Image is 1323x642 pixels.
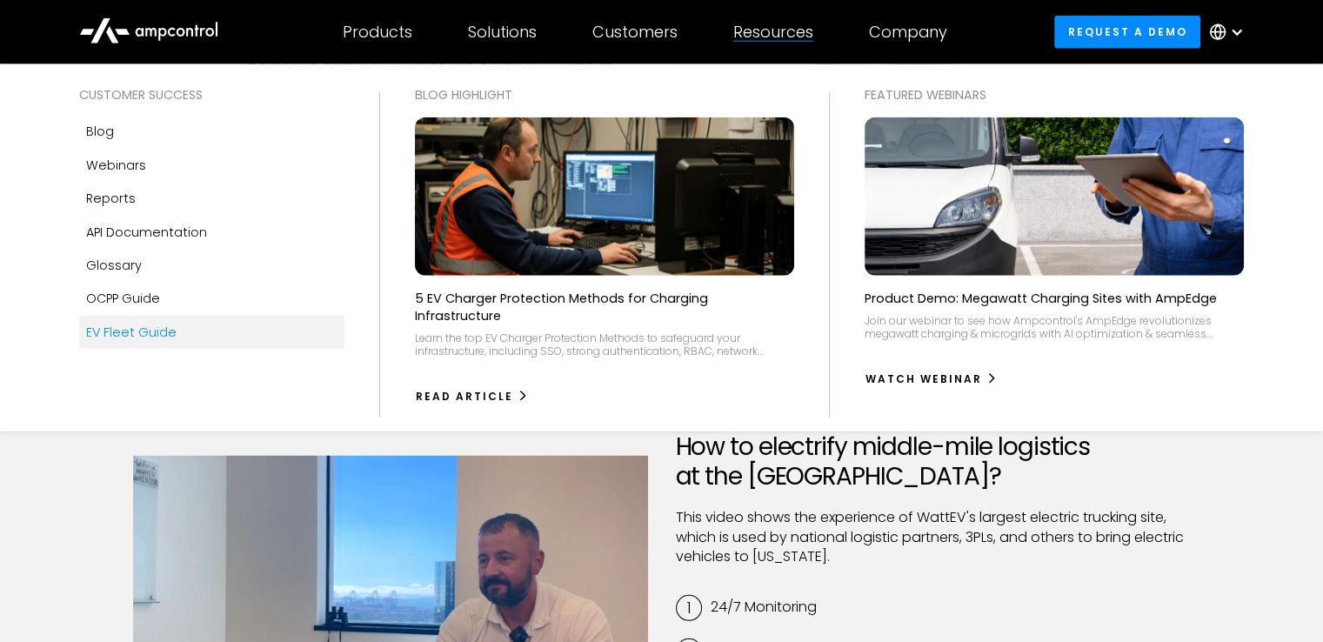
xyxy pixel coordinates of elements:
div: 1 [677,596,703,622]
p: This video shows the experience of WattEV's largest electric trucking site, which is used by nati... [676,508,1191,566]
div: Products [343,23,412,42]
p: 5 EV Charger Protection Methods for Charging Infrastructure [415,290,794,324]
div: Company [869,23,947,42]
h2: How to electrify middle-mile logistics at the [GEOGRAPHIC_DATA]? [676,432,1191,491]
div: Blog [86,122,114,141]
a: Webinars [79,149,344,182]
p: Product Demo: Megawatt Charging Sites with AmpEdge [865,290,1217,307]
div: EV Fleet Guide [86,323,177,342]
div: Customers [592,23,678,42]
a: Blog [79,115,344,148]
a: Reports [79,182,344,215]
a: Glossary [79,249,344,282]
div: Read Article [416,389,513,405]
a: Request a demo [1054,16,1200,48]
div: Resources [733,23,813,42]
div: watch webinar [865,371,982,387]
div: Featured webinars [865,85,1244,104]
a: API Documentation [79,216,344,249]
div: Webinars [86,156,146,175]
div: API Documentation [86,223,207,242]
a: OCPP Guide [79,282,344,315]
div: Customer success [79,85,344,104]
a: Read Article [415,383,529,411]
div: Solutions [468,23,537,42]
a: watch webinar [865,365,998,393]
div: Join our webinar to see how Ampcontrol's AmpEdge revolutionizes megawatt charging & microgrids wi... [865,314,1244,341]
div: Reports [86,189,136,208]
div: Learn the top EV Charger Protection Methods to safeguard your infrastructure, including SSO, stro... [415,331,794,358]
div: Glossary [86,256,142,275]
div: 24/7 Monitoring [711,598,817,617]
div: OCPP Guide [86,289,160,308]
div: Blog Highlight [415,85,794,104]
a: EV Fleet Guide [79,316,344,349]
